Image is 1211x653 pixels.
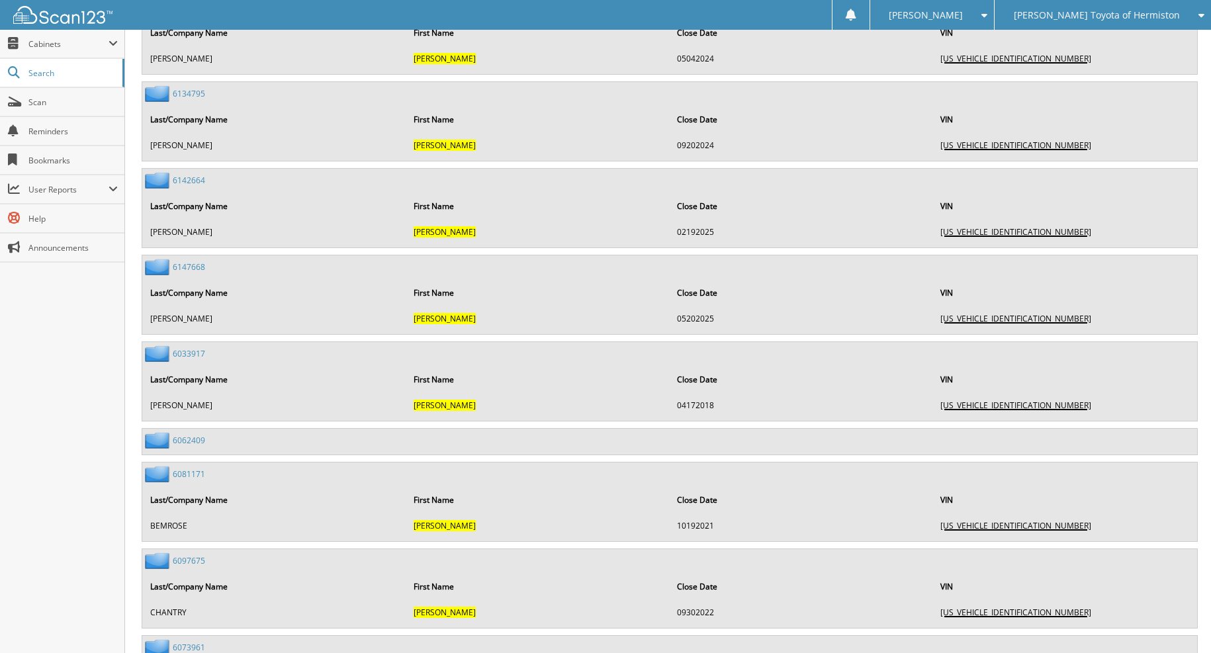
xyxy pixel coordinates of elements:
[940,520,1091,531] span: [US_VEHICLE_IDENTIFICATION_NUMBER]
[28,155,118,166] span: Bookmarks
[28,38,109,50] span: Cabinets
[934,279,1196,306] th: VIN
[670,106,932,133] th: Close Date
[407,193,669,220] th: First Name
[145,432,173,449] img: folder2.png
[940,53,1091,64] span: [US_VEHICLE_IDENTIFICATION_NUMBER]
[145,345,173,362] img: folder2.png
[1014,11,1180,19] span: [PERSON_NAME] Toyota of Hermiston
[407,279,669,306] th: First Name
[934,573,1196,600] th: VIN
[144,193,406,220] th: Last/Company Name
[144,308,406,329] td: [PERSON_NAME]
[407,573,669,600] th: First Name
[934,486,1196,513] th: VIN
[934,106,1196,133] th: VIN
[670,366,932,393] th: Close Date
[144,19,406,46] th: Last/Company Name
[670,134,932,156] td: 09202024
[13,6,112,24] img: scan123-logo-white.svg
[670,601,932,623] td: 09302022
[28,97,118,108] span: Scan
[145,172,173,189] img: folder2.png
[173,261,205,273] a: 6147668
[144,573,406,600] th: Last/Company Name
[934,19,1196,46] th: VIN
[144,394,406,416] td: [PERSON_NAME]
[414,607,476,618] span: [PERSON_NAME]
[414,520,476,531] span: [PERSON_NAME]
[940,607,1091,618] span: [US_VEHICLE_IDENTIFICATION_NUMBER]
[670,486,932,513] th: Close Date
[670,48,932,69] td: 05042024
[407,486,669,513] th: First Name
[670,308,932,329] td: 05202025
[414,226,476,238] span: [PERSON_NAME]
[145,552,173,569] img: folder2.png
[670,515,932,537] td: 10192021
[145,466,173,482] img: folder2.png
[145,259,173,275] img: folder2.png
[173,88,205,99] a: 6134795
[144,134,406,156] td: [PERSON_NAME]
[144,279,406,306] th: Last/Company Name
[28,67,116,79] span: Search
[144,106,406,133] th: Last/Company Name
[1145,589,1211,653] iframe: Chat Widget
[173,435,205,446] a: 6062409
[144,48,406,69] td: [PERSON_NAME]
[940,400,1091,411] span: [US_VEHICLE_IDENTIFICATION_NUMBER]
[414,313,476,324] span: [PERSON_NAME]
[889,11,963,19] span: [PERSON_NAME]
[934,366,1196,393] th: VIN
[407,19,669,46] th: First Name
[173,348,205,359] a: 6033917
[670,221,932,243] td: 02192025
[940,313,1091,324] span: [US_VEHICLE_IDENTIFICATION_NUMBER]
[934,193,1196,220] th: VIN
[28,126,118,137] span: Reminders
[144,366,406,393] th: Last/Company Name
[28,184,109,195] span: User Reports
[670,573,932,600] th: Close Date
[670,394,932,416] td: 04172018
[414,400,476,411] span: [PERSON_NAME]
[670,279,932,306] th: Close Date
[407,106,669,133] th: First Name
[28,213,118,224] span: Help
[670,19,932,46] th: Close Date
[144,486,406,513] th: Last/Company Name
[145,85,173,102] img: folder2.png
[940,140,1091,151] span: [US_VEHICLE_IDENTIFICATION_NUMBER]
[940,226,1091,238] span: [US_VEHICLE_IDENTIFICATION_NUMBER]
[28,242,118,253] span: Announcements
[144,221,406,243] td: [PERSON_NAME]
[414,53,476,64] span: [PERSON_NAME]
[173,468,205,480] a: 6081171
[173,175,205,186] a: 6142664
[670,193,932,220] th: Close Date
[414,140,476,151] span: [PERSON_NAME]
[173,555,205,566] a: 6097675
[407,366,669,393] th: First Name
[144,601,406,623] td: CHANTRY
[144,515,406,537] td: BEMROSE
[173,642,205,653] a: 6073961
